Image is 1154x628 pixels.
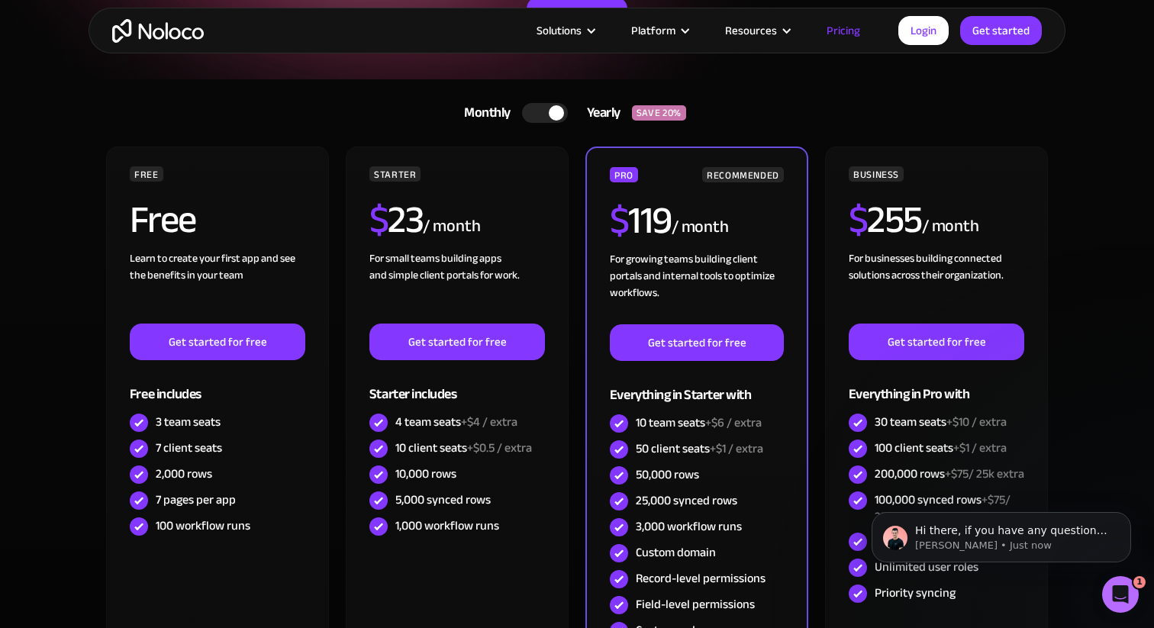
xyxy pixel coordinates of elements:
div: Platform [612,21,706,40]
span: +$10 / extra [946,411,1007,433]
h2: 119 [610,201,672,240]
div: Custom domain [636,544,716,561]
span: 1 [1133,576,1146,588]
div: 50,000 rows [636,466,699,483]
div: Monthly [445,101,522,124]
div: RECOMMENDED [702,167,784,182]
div: Solutions [517,21,612,40]
div: STARTER [369,166,421,182]
h2: 255 [849,201,922,239]
div: Resources [706,21,807,40]
a: Get started [960,16,1042,45]
div: For businesses building connected solutions across their organization. ‍ [849,250,1024,324]
div: Solutions [537,21,582,40]
div: Starter includes [369,360,545,410]
iframe: Intercom live chat [1102,576,1139,613]
div: 50 client seats [636,440,763,457]
div: 1,000 workflow runs [395,517,499,534]
div: 2,000 rows [156,465,212,482]
div: Resources [725,21,777,40]
a: Get started for free [130,324,305,360]
div: For small teams building apps and simple client portals for work. ‍ [369,250,545,324]
a: Get started for free [369,324,545,360]
div: BUSINESS [849,166,904,182]
div: 3,000 workflow runs [636,518,742,535]
div: 10 team seats [636,414,762,431]
div: 100 workflow runs [156,517,250,534]
div: 7 pages per app [156,491,236,508]
span: +$1 / extra [953,436,1007,459]
div: / month [672,215,729,240]
div: Free includes [130,360,305,410]
div: 25,000 synced rows [636,492,737,509]
a: Pricing [807,21,879,40]
div: 4 team seats [395,414,517,430]
div: / month [922,214,979,239]
h2: Free [130,201,196,239]
div: Everything in Starter with [610,361,784,411]
h2: 23 [369,201,424,239]
span: +$75/ 25k extra [945,462,1024,485]
div: 100 client seats [875,440,1007,456]
div: 3 team seats [156,414,221,430]
div: Field-level permissions [636,596,755,613]
div: PRO [610,167,638,182]
span: $ [849,184,868,256]
div: Everything in Pro with [849,360,1024,410]
span: $ [369,184,388,256]
div: Platform [631,21,675,40]
a: Login [898,16,949,45]
span: +$6 / extra [705,411,762,434]
a: home [112,19,204,43]
div: SAVE 20% [632,105,686,121]
span: +$1 / extra [710,437,763,460]
span: +$4 / extra [461,411,517,433]
div: Yearly [568,101,632,124]
div: 10 client seats [395,440,532,456]
div: For growing teams building client portals and internal tools to optimize workflows. [610,251,784,324]
div: / month [423,214,480,239]
div: Learn to create your first app and see the benefits in your team ‍ [130,250,305,324]
div: 200,000 rows [875,465,1024,482]
a: Get started for free [610,324,784,361]
iframe: Intercom notifications message [849,480,1154,587]
a: Get started for free [849,324,1024,360]
div: FREE [130,166,163,182]
span: $ [610,185,629,256]
div: Record-level permissions [636,570,766,587]
div: 30 team seats [875,414,1007,430]
div: 7 client seats [156,440,222,456]
div: 10,000 rows [395,465,456,482]
div: Priority syncing [875,585,956,601]
span: +$0.5 / extra [467,436,532,459]
div: 5,000 synced rows [395,491,491,508]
